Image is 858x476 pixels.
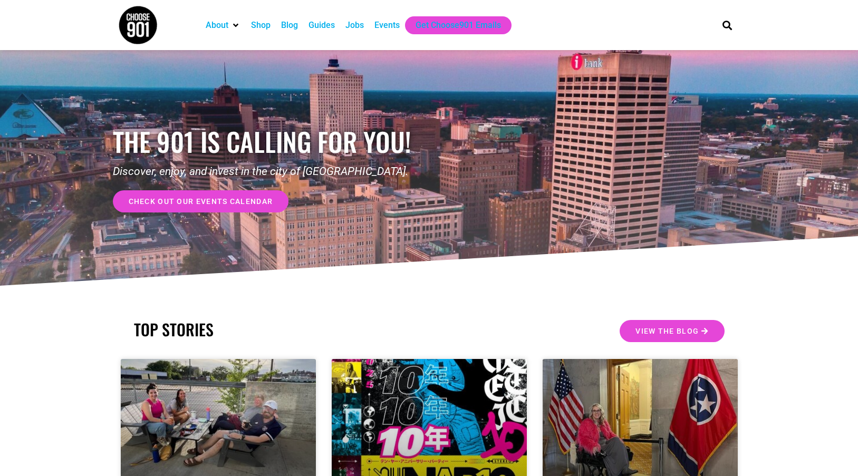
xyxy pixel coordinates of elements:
[416,19,501,32] a: Get Choose901 Emails
[635,327,699,335] span: View the Blog
[374,19,400,32] a: Events
[251,19,271,32] a: Shop
[718,16,736,34] div: Search
[113,126,429,157] h1: the 901 is calling for you!
[129,198,273,205] span: check out our events calendar
[206,19,228,32] a: About
[281,19,298,32] a: Blog
[113,190,289,212] a: check out our events calendar
[134,320,424,339] h2: TOP STORIES
[200,16,705,34] nav: Main nav
[309,19,335,32] a: Guides
[345,19,364,32] a: Jobs
[200,16,246,34] div: About
[620,320,724,342] a: View the Blog
[113,163,429,180] p: Discover, enjoy, and invest in the city of [GEOGRAPHIC_DATA].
